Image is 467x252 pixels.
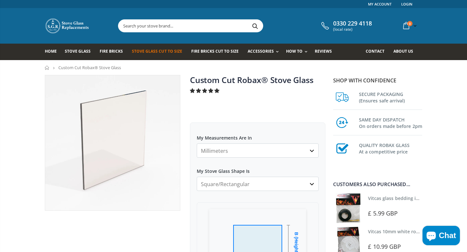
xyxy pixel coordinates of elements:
[248,20,262,32] button: Search
[190,87,221,94] span: 4.94 stars
[118,20,335,32] input: Search your stove brand...
[190,74,313,85] a: Custom Cut Robax® Stove Glass
[191,48,239,54] span: Fire Bricks Cut To Size
[333,20,372,27] span: 0330 229 4118
[333,27,372,32] span: (local rate)
[359,90,422,104] h3: SECURE PACKAGING (Ensures safe arrival)
[421,226,462,247] inbox-online-store-chat: Shopify online store chat
[100,48,123,54] span: Fire Bricks
[393,48,413,54] span: About us
[132,44,187,60] a: Stove Glass Cut To Size
[333,77,422,84] p: Shop with confidence
[65,44,95,60] a: Stove Glass
[197,129,319,141] label: My Measurements Are In
[366,48,384,54] span: Contact
[45,48,57,54] span: Home
[286,48,303,54] span: How To
[315,44,337,60] a: Reviews
[197,163,319,174] label: My Stove Glass Shape Is
[191,44,243,60] a: Fire Bricks Cut To Size
[333,193,363,223] img: Vitcas stove glass bedding in tape
[366,44,389,60] a: Contact
[368,243,401,250] span: £ 10.99 GBP
[132,48,182,54] span: Stove Glass Cut To Size
[401,19,418,32] a: 0
[368,209,398,217] span: £ 5.99 GBP
[100,44,128,60] a: Fire Bricks
[45,44,62,60] a: Home
[45,66,50,70] a: Home
[359,115,422,130] h3: SAME DAY DISPATCH On orders made before 2pm
[286,44,311,60] a: How To
[45,75,180,210] img: stove_glass_made_to_measure_800x_crop_center.webp
[58,65,121,70] span: Custom Cut Robax® Stove Glass
[248,44,282,60] a: Accessories
[407,21,412,26] span: 0
[320,20,372,32] a: 0330 229 4118 (local rate)
[65,48,91,54] span: Stove Glass
[315,48,332,54] span: Reviews
[333,182,422,187] div: Customers also purchased...
[45,18,90,34] img: Stove Glass Replacement
[393,44,418,60] a: About us
[359,141,422,155] h3: QUALITY ROBAX GLASS At a competitive price
[248,48,274,54] span: Accessories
